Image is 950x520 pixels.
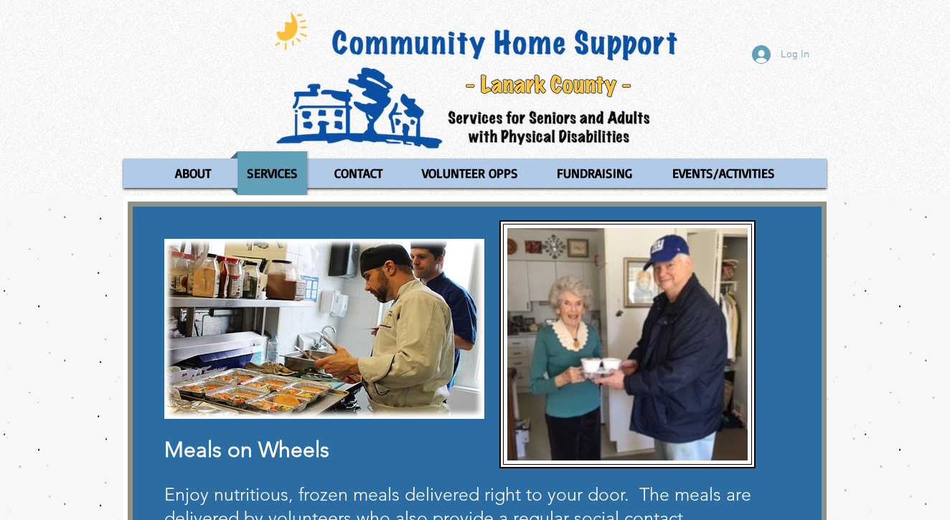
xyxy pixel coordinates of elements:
button: Log In [742,41,819,68]
a: CONTACT [318,151,400,195]
span: Meals on Wheels [164,437,329,463]
p: EVENTS/ACTIVITIES [666,151,781,195]
p: VOLUNTEER OPPS [415,151,525,195]
nav: Site [123,151,827,195]
a: VOLUNTEER OPPS [403,151,537,195]
p: SERVICES [240,151,304,195]
a: SERVICES [230,151,314,195]
a: FUNDRAISING [540,151,649,195]
span: Log In [776,47,814,62]
p: ABOUT [169,151,217,195]
a: ABOUT [159,151,227,195]
a: EVENTS/ACTIVITIES [653,151,795,195]
p: FUNDRAISING [550,151,639,195]
img: Peggy & Stephen.JPG [507,228,748,460]
img: Hot MOW.jpg [164,239,484,419]
p: CONTACT [328,151,389,195]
